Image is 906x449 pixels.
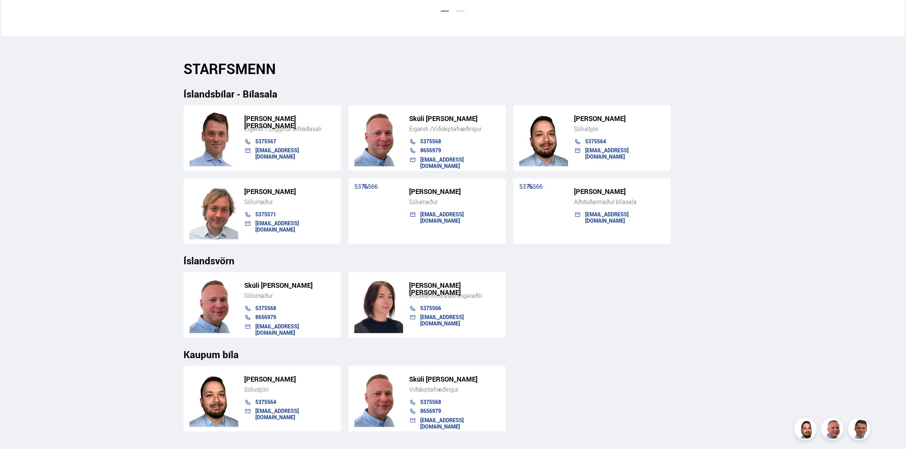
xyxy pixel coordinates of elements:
[244,115,335,129] h5: [PERSON_NAME] [PERSON_NAME]
[409,385,459,394] span: Viðskiptafræðingur
[420,305,441,312] a: 5375566
[409,282,500,296] h5: [PERSON_NAME] [PERSON_NAME]
[255,220,299,233] a: [EMAIL_ADDRESS][DOMAIN_NAME]
[795,419,818,441] img: nhp88E3Fdnt1Opn2.png
[354,182,378,191] a: 5375566
[244,188,335,195] h5: [PERSON_NAME]
[420,138,441,145] a: 5375568
[244,292,335,299] div: Sölumaður
[574,198,665,206] div: Aðstoðarmaður bílasala
[420,417,464,430] a: [EMAIL_ADDRESS][DOMAIN_NAME]
[255,407,299,420] a: [EMAIL_ADDRESS][DOMAIN_NAME]
[255,138,276,145] a: 5375567
[519,182,543,191] a: 5375566
[189,183,238,239] img: SZ4H-t_Copy_of_C.png
[6,3,28,25] button: Opna LiveChat spjallviðmót
[409,125,500,133] div: Eigandi /
[409,188,500,195] h5: [PERSON_NAME]
[255,211,276,218] a: 5375571
[409,292,500,299] div: Viðurkenndur
[409,115,500,122] h5: Skúli [PERSON_NAME]
[585,211,629,224] a: [EMAIL_ADDRESS][DOMAIN_NAME]
[585,138,606,145] a: 5375564
[255,313,276,321] a: 8656979
[189,110,238,166] img: FbJEzSuNWCJXmdc-.webp
[189,277,238,333] img: m7PZdWzYfFvz2vuk.png
[255,147,299,160] a: [EMAIL_ADDRESS][DOMAIN_NAME]
[184,255,722,266] h3: Íslandsvörn
[244,282,335,289] h5: Skúli [PERSON_NAME]
[354,277,403,333] img: TiAwD7vhpwHUHg8j.png
[574,188,665,195] h5: [PERSON_NAME]
[420,407,441,414] a: 8656979
[244,125,335,133] div: Eigandi / Löggiltur bifreiðasali
[354,110,403,166] img: siFngHWaQ9KaOqBr.png
[244,386,335,393] div: Sölustjóri
[420,211,464,224] a: [EMAIL_ADDRESS][DOMAIN_NAME]
[444,292,482,300] span: ásetningaraðili
[184,60,722,77] h2: STARFSMENN
[432,125,482,133] span: Viðskiptafræðingur
[574,115,665,122] h5: [PERSON_NAME]
[255,305,276,312] a: 5375568
[409,198,500,206] div: Sölumaður
[244,198,335,206] div: Sölumaður
[244,376,335,383] h5: [PERSON_NAME]
[849,419,871,441] img: FbJEzSuNWCJXmdc-.webp
[420,156,464,169] a: [EMAIL_ADDRESS][DOMAIN_NAME]
[184,88,722,99] h3: Íslandsbílar - Bílasala
[354,371,403,427] img: m7PZdWzYfFvz2vuk.png
[409,376,500,383] h5: Skúli [PERSON_NAME]
[822,419,845,441] img: siFngHWaQ9KaOqBr.png
[255,323,299,336] a: [EMAIL_ADDRESS][DOMAIN_NAME]
[255,398,276,405] a: 5375564
[585,147,629,160] a: [EMAIL_ADDRESS][DOMAIN_NAME]
[420,398,441,405] a: 5375568
[184,349,722,360] h3: Kaupum bíla
[420,313,464,327] a: [EMAIL_ADDRESS][DOMAIN_NAME]
[574,125,665,133] div: Sölustjóri
[420,147,441,154] a: 8656979
[189,371,238,427] img: nhp88E3Fdnt1Opn2.png
[519,110,568,166] img: nhp88E3Fdnt1Opn2.png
